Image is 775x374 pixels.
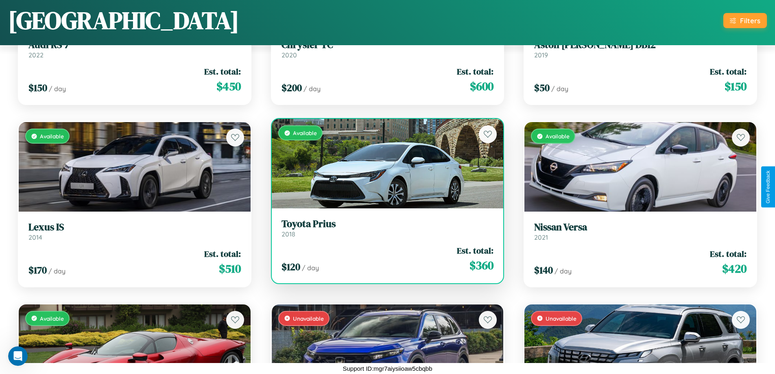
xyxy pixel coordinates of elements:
[725,78,747,94] span: $ 150
[28,221,241,233] h3: Lexus IS
[722,260,747,277] span: $ 420
[282,260,300,273] span: $ 120
[28,81,47,94] span: $ 150
[534,221,747,233] h3: Nissan Versa
[534,233,548,241] span: 2021
[534,81,550,94] span: $ 50
[28,51,44,59] span: 2022
[293,129,317,136] span: Available
[740,16,760,25] div: Filters
[40,315,64,322] span: Available
[282,51,297,59] span: 2020
[8,4,239,37] h1: [GEOGRAPHIC_DATA]
[282,230,295,238] span: 2018
[216,78,241,94] span: $ 450
[534,39,747,51] h3: Aston [PERSON_NAME] DB12
[48,267,65,275] span: / day
[49,85,66,93] span: / day
[546,133,570,140] span: Available
[302,264,319,272] span: / day
[293,315,324,322] span: Unavailable
[710,248,747,260] span: Est. total:
[710,66,747,77] span: Est. total:
[303,85,321,93] span: / day
[204,248,241,260] span: Est. total:
[723,13,767,28] button: Filters
[28,39,241,51] h3: Audi RS 7
[765,171,771,203] div: Give Feedback
[470,78,493,94] span: $ 600
[555,267,572,275] span: / day
[282,39,494,51] h3: Chrysler TC
[282,81,302,94] span: $ 200
[28,263,47,277] span: $ 170
[534,221,747,241] a: Nissan Versa2021
[219,260,241,277] span: $ 510
[204,66,241,77] span: Est. total:
[282,218,494,238] a: Toyota Prius2018
[457,245,493,256] span: Est. total:
[282,218,494,230] h3: Toyota Prius
[546,315,576,322] span: Unavailable
[343,363,432,374] p: Support ID: mgr7aiysiioaw5cbqbb
[551,85,568,93] span: / day
[534,263,553,277] span: $ 140
[28,39,241,59] a: Audi RS 72022
[534,39,747,59] a: Aston [PERSON_NAME] DB122019
[28,233,42,241] span: 2014
[457,66,493,77] span: Est. total:
[8,346,28,366] iframe: Intercom live chat
[282,39,494,59] a: Chrysler TC2020
[40,133,64,140] span: Available
[469,257,493,273] span: $ 360
[534,51,548,59] span: 2019
[28,221,241,241] a: Lexus IS2014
